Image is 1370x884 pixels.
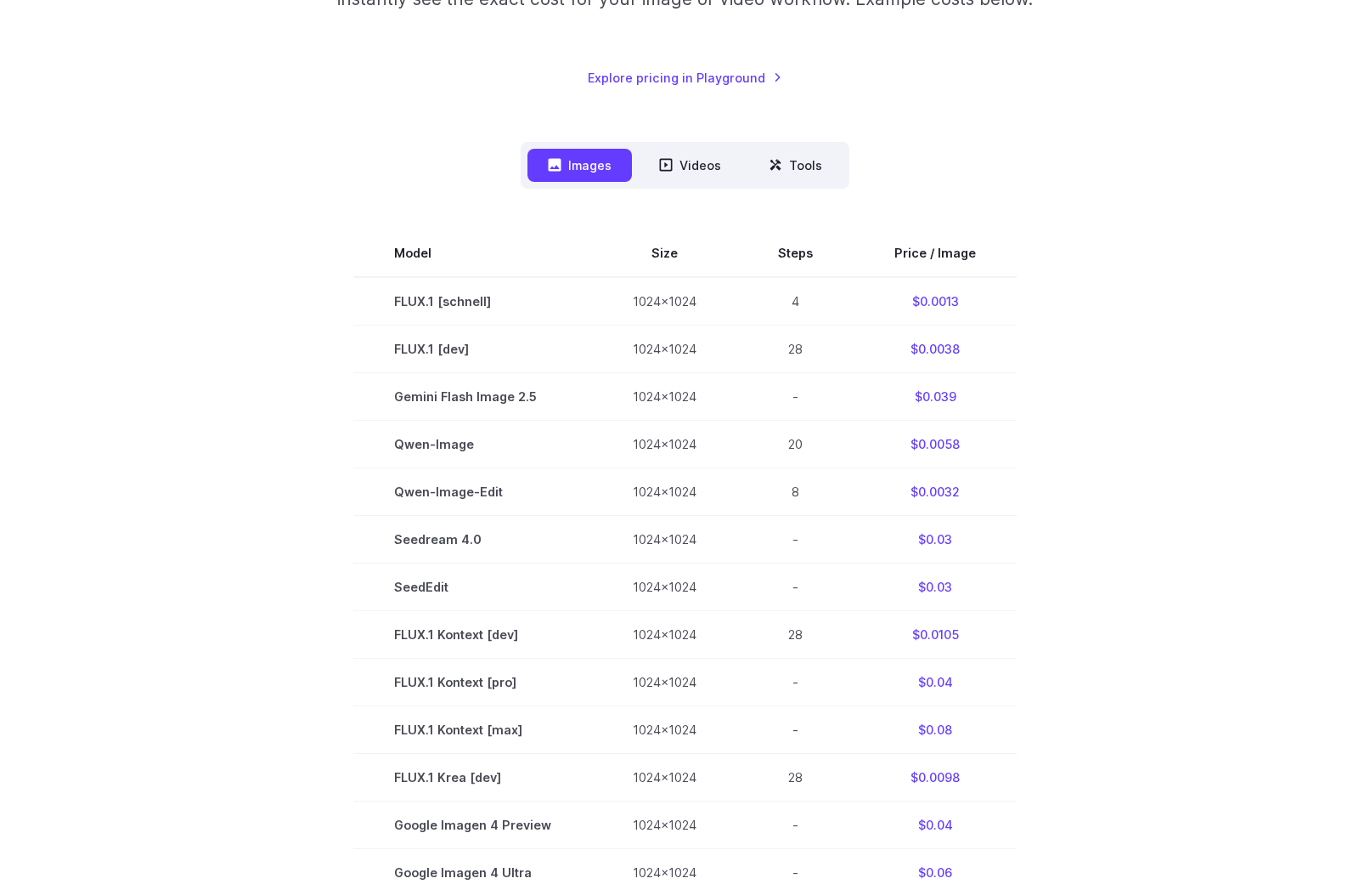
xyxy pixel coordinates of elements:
[854,420,1017,467] td: $0.0058
[592,754,737,802] td: 1024x1024
[592,372,737,420] td: 1024x1024
[854,467,1017,515] td: $0.0032
[592,229,737,277] th: Size
[737,420,854,467] td: 20
[353,277,592,326] td: FLUX.1 [schnell]
[737,516,854,564] td: -
[353,420,592,467] td: Qwen-Image
[737,611,854,659] td: 28
[353,706,592,754] td: FLUX.1 Kontext [max]
[854,802,1017,849] td: $0.04
[854,564,1017,611] td: $0.03
[592,659,737,706] td: 1024x1024
[737,754,854,802] td: 28
[854,516,1017,564] td: $0.03
[854,659,1017,706] td: $0.04
[353,564,592,611] td: SeedEdit
[353,611,592,659] td: FLUX.1 Kontext [dev]
[737,706,854,754] td: -
[737,277,854,326] td: 4
[592,467,737,515] td: 1024x1024
[353,754,592,802] td: FLUX.1 Krea [dev]
[737,325,854,372] td: 28
[527,149,632,182] button: Images
[592,516,737,564] td: 1024x1024
[748,149,843,182] button: Tools
[737,564,854,611] td: -
[639,149,741,182] button: Videos
[592,325,737,372] td: 1024x1024
[737,467,854,515] td: 8
[588,68,782,88] a: Explore pricing in Playground
[592,706,737,754] td: 1024x1024
[592,611,737,659] td: 1024x1024
[854,706,1017,754] td: $0.08
[854,277,1017,326] td: $0.0013
[737,802,854,849] td: -
[854,611,1017,659] td: $0.0105
[353,229,592,277] th: Model
[353,325,592,372] td: FLUX.1 [dev]
[394,387,551,406] span: Gemini Flash Image 2.5
[854,325,1017,372] td: $0.0038
[592,564,737,611] td: 1024x1024
[854,229,1017,277] th: Price / Image
[737,659,854,706] td: -
[592,277,737,326] td: 1024x1024
[353,659,592,706] td: FLUX.1 Kontext [pro]
[592,420,737,467] td: 1024x1024
[737,229,854,277] th: Steps
[854,754,1017,802] td: $0.0098
[353,516,592,564] td: Seedream 4.0
[353,467,592,515] td: Qwen-Image-Edit
[854,372,1017,420] td: $0.039
[353,802,592,849] td: Google Imagen 4 Preview
[737,372,854,420] td: -
[592,802,737,849] td: 1024x1024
